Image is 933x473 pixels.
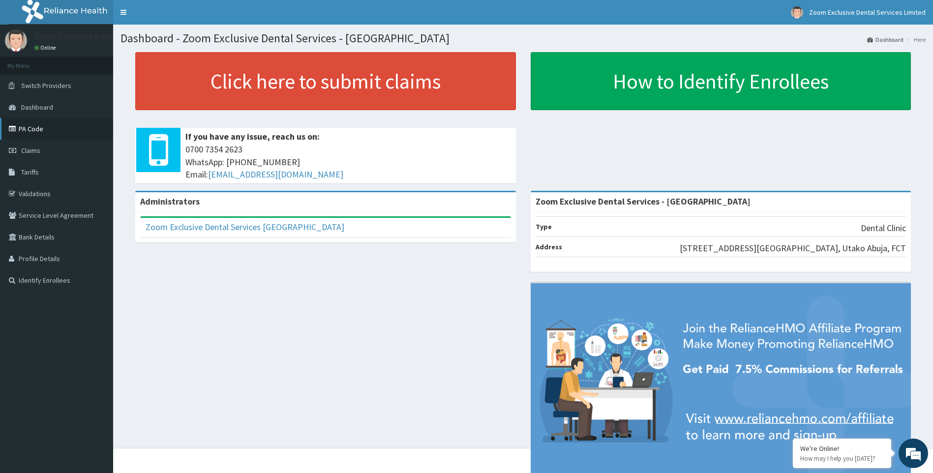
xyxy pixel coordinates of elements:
[146,221,344,233] a: Zoom Exclusive Dental Services [GEOGRAPHIC_DATA]
[185,131,320,142] b: If you have any issue, reach us on:
[140,196,200,207] b: Administrators
[135,52,516,110] a: Click here to submit claims
[5,30,27,52] img: User Image
[791,6,803,19] img: User Image
[531,52,911,110] a: How to Identify Enrollees
[904,35,926,44] li: Here
[536,242,562,251] b: Address
[536,196,751,207] strong: Zoom Exclusive Dental Services - [GEOGRAPHIC_DATA]
[800,444,884,453] div: We're Online!
[536,222,552,231] b: Type
[208,169,343,180] a: [EMAIL_ADDRESS][DOMAIN_NAME]
[120,32,926,45] h1: Dashboard - Zoom Exclusive Dental Services - [GEOGRAPHIC_DATA]
[34,32,186,41] p: Zoom Exclusive Dental Services Limited
[680,242,906,255] p: [STREET_ADDRESS][GEOGRAPHIC_DATA], Utako Abuja, FCT
[800,454,884,463] p: How may I help you today?
[185,143,511,181] span: 0700 7354 2623 WhatsApp: [PHONE_NUMBER] Email:
[21,81,71,90] span: Switch Providers
[861,222,906,235] p: Dental Clinic
[21,146,40,155] span: Claims
[34,44,58,51] a: Online
[867,35,903,44] a: Dashboard
[809,8,926,17] span: Zoom Exclusive Dental Services Limited
[21,103,53,112] span: Dashboard
[21,168,39,177] span: Tariffs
